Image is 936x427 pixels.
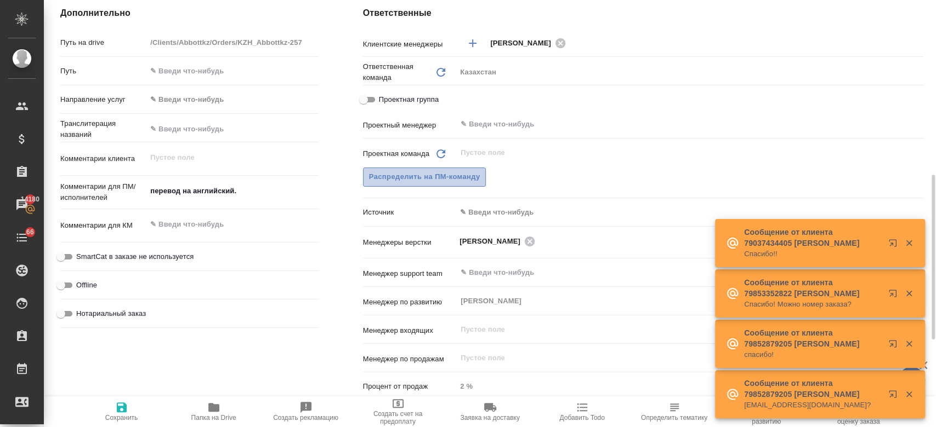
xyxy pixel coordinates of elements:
span: Добавить Todo [559,414,604,422]
span: Нотариальный заказ [76,308,146,319]
button: Open [918,123,920,125]
input: ✎ Введи что-нибудь [146,121,319,137]
input: Пустое поле [456,378,924,394]
p: Проектный менеджер [363,120,457,131]
button: Закрыть [898,389,920,399]
span: Offline [76,280,97,291]
button: Добавить Todo [536,396,628,427]
input: Пустое поле [460,323,898,336]
p: Направление услуг [60,94,146,105]
span: Папка на Drive [191,414,236,422]
button: Открыть в новой вкладке [882,333,908,359]
button: Распределить на ПМ-команду [363,168,486,187]
div: ✎ Введи что-нибудь [460,207,911,218]
p: Менеджер support team [363,268,457,279]
button: Определить тематику [628,396,721,427]
input: Пустое поле [146,34,319,50]
p: Менеджер по развитию [363,297,457,308]
button: Папка на Drive [168,396,260,427]
span: Создать рекламацию [273,414,338,422]
span: 14180 [14,194,46,205]
p: Ответственная команда [363,61,435,83]
div: [PERSON_NAME] [490,36,569,50]
p: Путь на drive [60,37,146,48]
button: Сохранить [76,396,168,427]
p: Менеджер по продажам [363,354,457,365]
a: 14180 [3,191,41,218]
button: Открыть в новой вкладке [882,232,908,258]
p: Транслитерация названий [60,118,146,140]
div: ✎ Введи что-нибудь [456,203,924,222]
h4: Ответственные [363,7,924,20]
button: Закрыть [898,339,920,349]
button: Добавить менеджера [460,30,486,56]
button: Закрыть [898,288,920,298]
p: Источник [363,207,457,218]
p: Путь [60,66,146,77]
p: Проектная команда [363,148,429,159]
p: Спасибо! Можно номер заказа? [744,299,881,310]
input: ✎ Введи что-нибудь [460,266,884,279]
p: Менеджер входящих [363,325,457,336]
p: Процент от продаж [363,381,457,392]
p: Сообщение от клиента 79852879205 [PERSON_NAME] [744,327,881,349]
p: [EMAIL_ADDRESS][DOMAIN_NAME]? [744,400,881,411]
span: Создать счет на предоплату [359,410,438,425]
p: Комментарии для ПМ/исполнителей [60,181,146,203]
div: Казахстан [456,63,924,82]
input: ✎ Введи что-нибудь [460,118,884,131]
button: Открыть в новой вкладке [882,282,908,309]
p: Клиентские менеджеры [363,39,457,50]
p: Сообщение от клиента 79037434405 [PERSON_NAME] [744,227,881,249]
h4: Дополнительно [60,7,319,20]
button: Закрыть [898,238,920,248]
button: Открыть в новой вкладке [882,383,908,409]
span: SmartCat в заказе не используется [76,251,194,262]
span: Распределить на ПМ-команду [369,171,480,183]
input: ✎ Введи что-нибудь [146,63,319,79]
button: Создать счет на предоплату [352,396,444,427]
p: Сообщение от клиента 79853352822 [PERSON_NAME] [744,277,881,299]
span: Сохранить [105,414,138,422]
div: [PERSON_NAME] [460,234,538,248]
button: Open [918,42,920,44]
p: Комментарии для КМ [60,220,146,231]
div: ✎ Введи что-нибудь [146,90,319,109]
input: Пустое поле [460,146,898,159]
button: Создать рекламацию [260,396,352,427]
p: Комментарии клиента [60,153,146,164]
span: 66 [20,227,41,238]
span: [PERSON_NAME] [490,38,558,49]
p: Сообщение от клиента 79852879205 [PERSON_NAME] [744,378,881,400]
span: [PERSON_NAME] [460,236,527,247]
a: 66 [3,224,41,251]
p: Менеджеры верстки [363,237,457,248]
textarea: перевод на английский. [146,182,319,200]
span: Определить тематику [641,414,707,422]
input: Пустое поле [460,351,898,365]
button: Заявка на доставку [444,396,536,427]
p: Спасибо!! [744,249,881,259]
div: ✎ Введи что-нибудь [150,94,305,105]
p: спасибо! [744,349,881,360]
span: Заявка на доставку [460,414,519,422]
span: Проектная группа [379,94,439,105]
